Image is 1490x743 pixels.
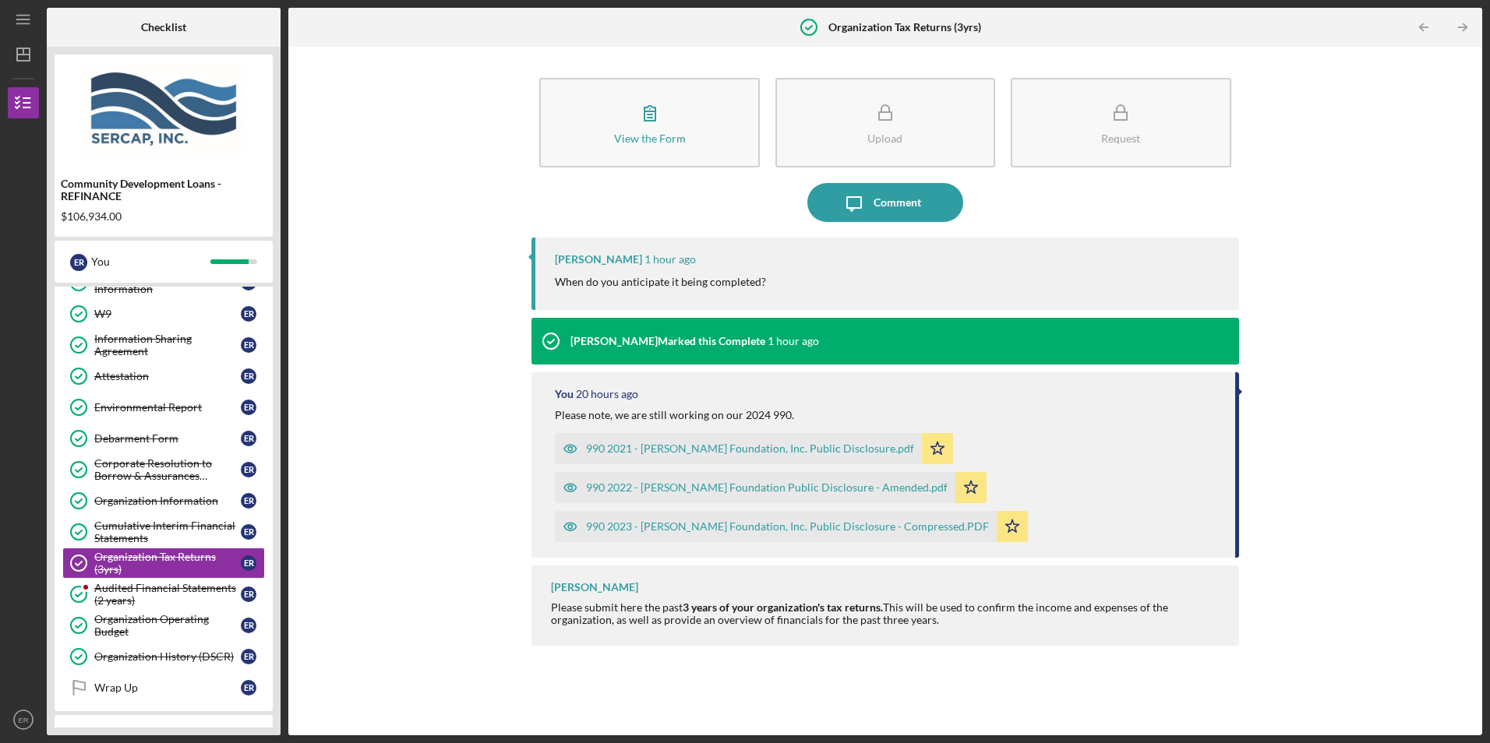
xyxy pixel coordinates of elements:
[62,579,265,610] a: Audited Financial Statements (2 years)ER
[874,183,921,222] div: Comment
[241,337,256,353] div: E R
[62,672,265,703] a: Wrap UpER
[94,650,241,663] div: Organization History (DSCR)
[241,431,256,446] div: E R
[775,78,995,167] button: Upload
[18,716,28,724] text: ER
[91,248,210,275] div: You
[62,641,265,672] a: Organization History (DSCR)ER
[551,581,638,593] div: [PERSON_NAME]
[94,333,241,357] div: Information Sharing Agreement
[555,409,794,421] div: Please note, we are still working on our 2024 990.
[94,582,241,607] div: Audited Financial Statements (2 years)
[586,481,948,494] div: 990 2022 - [PERSON_NAME] Foundation Public Disclosure - Amended.pdf
[62,423,265,454] a: Debarment FormER
[62,548,265,579] a: Organization Tax Returns (3yrs)ER
[241,524,256,540] div: E R
[62,485,265,516] a: Organization InformationER
[1101,132,1140,144] div: Request
[555,511,1028,542] button: 990 2023 - [PERSON_NAME] Foundation, Inc. Public Disclosure - Compressed.PDF
[94,551,241,576] div: Organization Tax Returns (3yrs)
[241,649,256,664] div: E R
[94,432,241,445] div: Debarment Form
[86,726,222,735] div: Banking Info
[241,400,256,415] div: E R
[539,78,759,167] button: View the Form
[62,454,265,485] a: Corporate Resolution to Borrow & Assurances StatementER
[551,601,1223,626] div: Please submit here the past This will be used to confirm the income and expenses of the organizat...
[683,600,883,614] strong: 3 years of your organization's tax returns.
[586,442,914,455] div: 990 2021 - [PERSON_NAME] Foundation, Inc. Public Disclosure.pdf
[94,308,241,320] div: W9
[586,520,989,533] div: 990 2023 - [PERSON_NAME] Foundation, Inc. Public Disclosure - Compressed.PDF
[867,132,902,144] div: Upload
[233,726,261,735] div: 0 / 4
[555,273,766,291] p: When do you anticipate it being completed?
[555,472,987,503] button: 990 2022 - [PERSON_NAME] Foundation Public Disclosure - Amended.pdf
[807,183,963,222] button: Comment
[94,495,241,507] div: Organization Information
[1011,78,1230,167] button: Request
[62,361,265,392] a: AttestationER
[94,519,241,544] div: Cumulative Interim Financial Statements
[241,618,256,633] div: E R
[644,253,696,266] time: 2025-10-14 15:22
[241,306,256,322] div: E R
[62,298,265,329] a: W9ER
[576,388,638,400] time: 2025-10-13 20:25
[241,493,256,509] div: E R
[94,681,241,694] div: Wrap Up
[94,370,241,382] div: Attestation
[62,610,265,641] a: Organization Operating BudgetER
[62,329,265,361] a: Information Sharing AgreementER
[70,254,87,271] div: E R
[241,680,256,695] div: E R
[555,253,642,266] div: [PERSON_NAME]
[614,132,686,144] div: View the Form
[555,388,574,400] div: You
[55,62,273,156] img: Product logo
[94,613,241,638] div: Organization Operating Budget
[241,368,256,384] div: E R
[241,555,256,571] div: E R
[61,178,267,202] div: Community Development Loans - REFINANCE
[94,401,241,414] div: Environmental Report
[570,335,765,347] div: [PERSON_NAME] Marked this Complete
[141,21,186,33] b: Checklist
[62,392,265,423] a: Environmental ReportER
[94,457,241,482] div: Corporate Resolution to Borrow & Assurances Statement
[241,586,256,602] div: E R
[8,704,39,735] button: ER
[828,21,981,33] b: Organization Tax Returns (3yrs)
[555,433,953,464] button: 990 2021 - [PERSON_NAME] Foundation, Inc. Public Disclosure.pdf
[768,335,819,347] time: 2025-10-14 15:21
[61,210,267,223] div: $106,934.00
[241,462,256,477] div: E R
[62,516,265,548] a: Cumulative Interim Financial StatementsER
